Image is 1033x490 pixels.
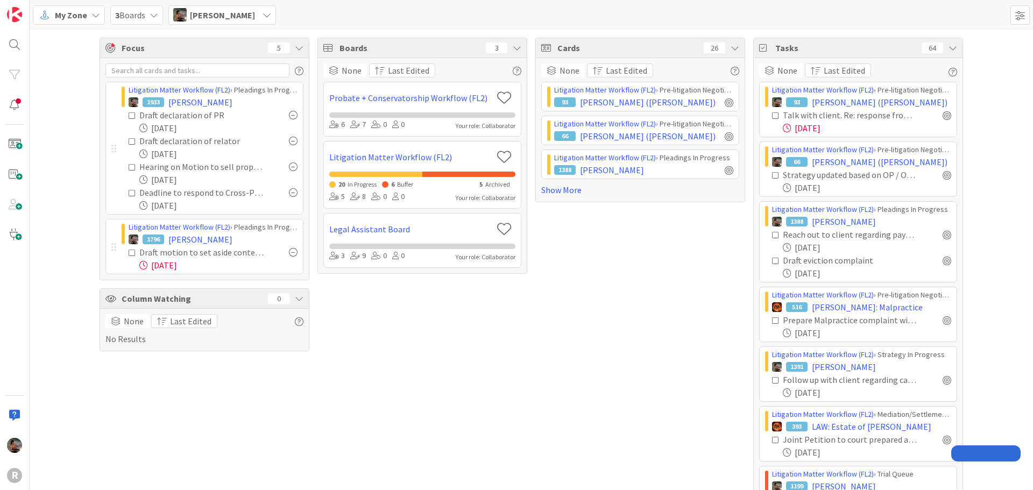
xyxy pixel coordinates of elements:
[704,42,725,53] div: 26
[772,469,874,479] a: Litigation Matter Workflow (FL2)
[329,250,345,262] div: 3
[124,315,144,328] span: None
[371,250,387,262] div: 0
[329,119,345,131] div: 6
[772,204,874,214] a: Litigation Matter Workflow (FL2)
[339,41,480,54] span: Boards
[786,217,808,226] div: 1388
[824,64,865,77] span: Last Edited
[772,289,951,301] div: › Pre-litigation Negotiation
[55,9,87,22] span: My Zone
[129,84,298,96] div: › Pleadings In Progress
[772,422,782,431] img: TR
[812,301,923,314] span: [PERSON_NAME]: Malpractice
[772,157,782,167] img: MW
[129,222,230,232] a: Litigation Matter Workflow (FL2)
[190,9,255,22] span: [PERSON_NAME]
[122,292,263,305] span: Column Watching
[139,199,298,212] div: [DATE]
[329,151,492,164] a: Litigation Matter Workflow (FL2)
[170,315,211,328] span: Last Edited
[554,85,656,95] a: Litigation Matter Workflow (FL2)
[783,267,951,280] div: [DATE]
[371,191,387,203] div: 0
[7,468,22,483] div: R
[486,42,507,53] div: 3
[783,109,919,122] div: Talk with client. Re: response from OC on demand letters.
[554,84,733,96] div: › Pre-litigation Negotiation
[772,145,874,154] a: Litigation Matter Workflow (FL2)
[805,63,871,77] button: Last Edited
[392,250,405,262] div: 0
[350,119,366,131] div: 7
[268,293,289,304] div: 0
[456,121,515,131] div: Your role: Collaborator
[580,96,716,109] span: [PERSON_NAME] ([PERSON_NAME])
[369,63,435,77] button: Last Edited
[772,302,782,312] img: TR
[786,97,808,107] div: 93
[350,250,366,262] div: 9
[139,246,265,259] div: Draft motion to set aside contempt
[783,228,919,241] div: Reach out to client regarding payment
[786,362,808,372] div: 1391
[786,157,808,167] div: 66
[812,155,947,168] span: [PERSON_NAME] ([PERSON_NAME])
[139,259,298,272] div: [DATE]
[783,168,919,181] div: Strategy updated based on OP / OC Response + Checklist Items Created as needed
[783,373,919,386] div: Follow up with client regarding case status
[397,180,413,188] span: Buffer
[587,63,653,77] button: Last Edited
[456,252,515,262] div: Your role: Collaborator
[391,180,394,188] span: 6
[129,222,298,233] div: › Pleadings In Progress
[772,204,951,215] div: › Pleadings In Progress
[783,386,951,399] div: [DATE]
[350,191,366,203] div: 8
[139,147,298,160] div: [DATE]
[922,42,943,53] div: 64
[812,215,876,228] span: [PERSON_NAME]
[485,180,510,188] span: Archived
[392,191,405,203] div: 0
[348,180,377,188] span: In Progress
[338,180,345,188] span: 20
[580,164,644,176] span: [PERSON_NAME]
[783,241,951,254] div: [DATE]
[554,119,656,129] a: Litigation Matter Workflow (FL2)
[105,314,303,345] div: No Results
[554,152,733,164] div: › Pleadings In Progress
[268,42,289,53] div: 5
[772,217,782,226] img: MW
[388,64,429,77] span: Last Edited
[168,96,232,109] span: [PERSON_NAME]
[115,9,145,22] span: Boards
[7,438,22,453] img: MW
[139,186,265,199] div: Deadline to respond to Cross-Petitioner's Response: 8/25
[139,122,298,134] div: [DATE]
[606,64,647,77] span: Last Edited
[371,119,387,131] div: 0
[554,118,733,130] div: › Pre-litigation Negotiation
[554,131,576,141] div: 66
[772,409,951,420] div: › Mediation/Settlement in Progress
[783,122,951,134] div: [DATE]
[783,326,951,339] div: [DATE]
[143,235,164,244] div: 1796
[783,433,919,446] div: Joint Petition to court prepared after fiduciary identified
[129,235,138,244] img: MW
[812,360,876,373] span: [PERSON_NAME]
[129,97,138,107] img: MW
[775,41,916,54] span: Tasks
[392,119,405,131] div: 0
[139,109,253,122] div: Draft declaration of PR
[772,409,874,419] a: Litigation Matter Workflow (FL2)
[772,144,951,155] div: › Pre-litigation Negotiation
[557,41,698,54] span: Cards
[115,10,119,20] b: 3
[105,63,289,77] input: Search all cards and tasks...
[7,7,22,22] img: Visit kanbanzone.com
[560,64,579,77] span: None
[812,96,947,109] span: [PERSON_NAME] ([PERSON_NAME])
[329,191,345,203] div: 5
